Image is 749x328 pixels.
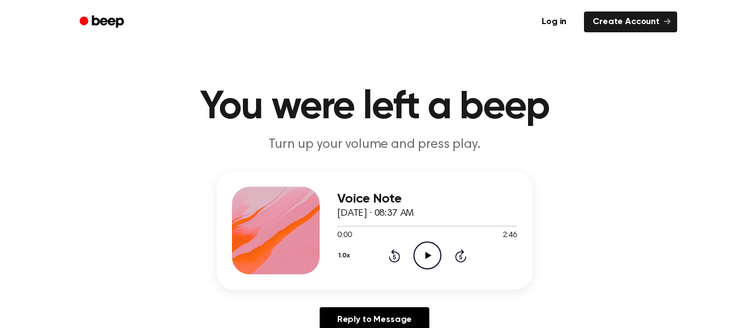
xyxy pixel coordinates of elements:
a: Log in [531,9,577,34]
a: Beep [72,11,134,33]
span: [DATE] · 08:37 AM [337,209,414,218]
p: Turn up your volume and press play. [164,136,585,154]
span: 0:00 [337,230,351,241]
a: Create Account [584,11,677,32]
span: 2:46 [503,230,517,241]
h3: Voice Note [337,192,517,206]
h1: You were left a beep [94,88,655,127]
button: 1.0x [337,246,354,265]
